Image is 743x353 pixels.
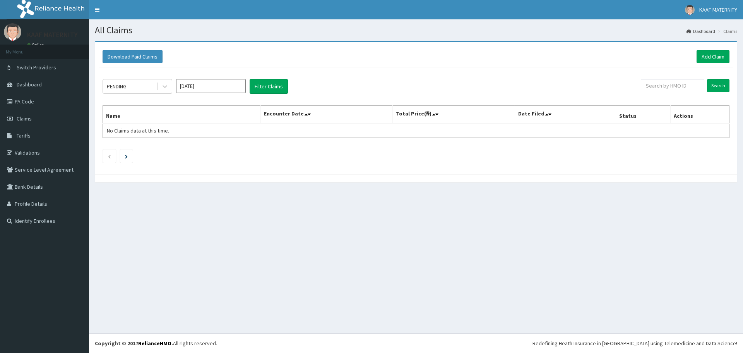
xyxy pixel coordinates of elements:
a: Add Claim [697,50,729,63]
img: User Image [685,5,695,15]
span: KAAF MATERNITY [699,6,737,13]
span: Claims [17,115,32,122]
th: Date Filed [515,106,616,124]
footer: All rights reserved. [89,333,743,353]
span: Switch Providers [17,64,56,71]
th: Status [616,106,670,124]
span: No Claims data at this time. [107,127,169,134]
input: Select Month and Year [176,79,246,93]
a: Previous page [108,153,111,160]
th: Name [103,106,261,124]
p: KAAF MATERNITY [27,31,78,38]
button: Filter Claims [250,79,288,94]
th: Actions [670,106,729,124]
strong: Copyright © 2017 . [95,340,173,347]
input: Search [707,79,729,92]
a: RelianceHMO [138,340,171,347]
span: Tariffs [17,132,31,139]
a: Next page [125,153,128,160]
a: Online [27,42,46,48]
input: Search by HMO ID [641,79,704,92]
div: PENDING [107,83,127,90]
span: Dashboard [17,81,42,88]
li: Claims [716,28,737,34]
a: Dashboard [687,28,715,34]
img: User Image [4,23,21,41]
h1: All Claims [95,25,737,35]
button: Download Paid Claims [103,50,163,63]
div: Redefining Heath Insurance in [GEOGRAPHIC_DATA] using Telemedicine and Data Science! [532,339,737,347]
th: Total Price(₦) [392,106,515,124]
th: Encounter Date [260,106,392,124]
